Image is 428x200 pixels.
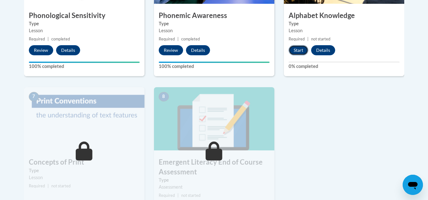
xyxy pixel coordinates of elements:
[51,37,70,41] span: completed
[29,167,140,174] label: Type
[48,184,49,188] span: |
[29,45,53,55] button: Review
[177,37,179,41] span: |
[159,63,270,70] label: 100% completed
[29,27,140,34] div: Lesson
[177,193,179,198] span: |
[29,20,140,27] label: Type
[159,37,175,41] span: Required
[154,87,274,150] img: Course Image
[311,45,335,55] button: Details
[24,157,144,167] h3: Concepts of Print
[29,63,140,70] label: 100% completed
[24,87,144,150] img: Course Image
[154,11,274,21] h3: Phonemic Awareness
[186,45,210,55] button: Details
[403,175,423,195] iframe: Button to launch messaging window
[24,11,144,21] h3: Phonological Sensitivity
[311,37,330,41] span: not started
[159,20,270,27] label: Type
[159,45,183,55] button: Review
[29,62,140,63] div: Your progress
[29,37,45,41] span: Required
[289,37,305,41] span: Required
[51,184,71,188] span: not started
[289,20,399,27] label: Type
[159,177,270,184] label: Type
[154,157,274,177] h3: Emergent Literacy End of Course Assessment
[159,92,169,101] span: 8
[29,184,45,188] span: Required
[307,37,309,41] span: |
[159,27,270,34] div: Lesson
[48,37,49,41] span: |
[159,62,270,63] div: Your progress
[284,11,404,21] h3: Alphabet Knowledge
[181,37,200,41] span: completed
[289,63,399,70] label: 0% completed
[159,193,175,198] span: Required
[181,193,201,198] span: not started
[56,45,80,55] button: Details
[289,27,399,34] div: Lesson
[289,45,308,55] button: Start
[29,174,140,181] div: Lesson
[29,92,39,101] span: 7
[159,184,270,191] div: Assessment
